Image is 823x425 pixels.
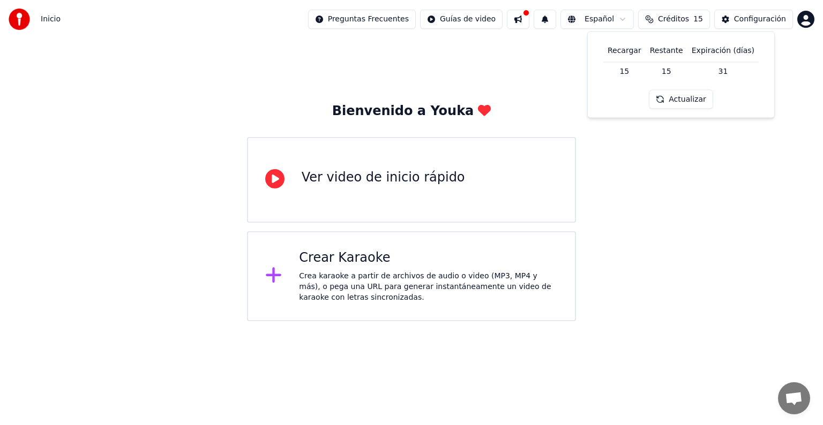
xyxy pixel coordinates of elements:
div: Ver video de inicio rápido [302,169,465,186]
td: 15 [603,62,646,81]
button: Actualizar [649,90,713,109]
th: Restante [646,40,687,62]
th: Expiración (días) [687,40,759,62]
span: Créditos [658,14,689,25]
div: Crear Karaoke [299,249,558,267]
span: Inicio [41,14,61,25]
div: Bienvenido a Youka [332,103,491,120]
a: Chat abierto [778,382,810,414]
td: 15 [646,62,687,81]
button: Guías de video [420,10,503,29]
nav: breadcrumb [41,14,61,25]
th: Recargar [603,40,646,62]
span: 15 [693,14,703,25]
button: Créditos15 [638,10,710,29]
div: Crea karaoke a partir de archivos de audio o video (MP3, MP4 y más), o pega una URL para generar ... [299,271,558,303]
button: Preguntas Frecuentes [308,10,416,29]
td: 31 [687,62,759,81]
img: youka [9,9,30,30]
div: Configuración [734,14,786,25]
button: Configuración [714,10,793,29]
